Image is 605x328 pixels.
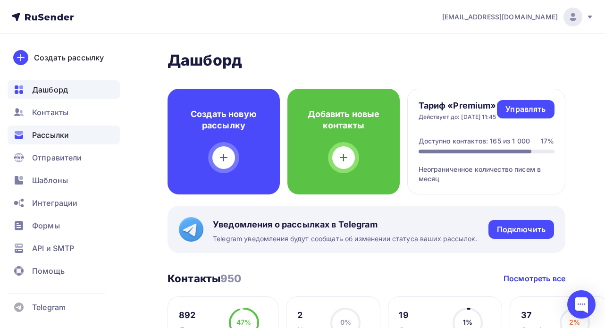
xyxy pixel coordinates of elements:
[8,126,120,144] a: Рассылки
[32,197,77,209] span: Интеграции
[399,310,444,321] div: 19
[505,104,546,115] div: Управлять
[419,100,496,111] h4: Тариф «Premium»
[463,318,472,326] span: 1%
[340,318,351,326] span: 0%
[32,175,68,186] span: Шаблоны
[8,148,120,167] a: Отправители
[302,109,385,131] h4: Добавить новые контакты
[32,107,68,118] span: Контакты
[8,171,120,190] a: Шаблоны
[442,12,558,22] span: [EMAIL_ADDRESS][DOMAIN_NAME]
[183,109,265,131] h4: Создать новую рассылку
[521,310,551,321] div: 37
[442,8,594,26] a: [EMAIL_ADDRESS][DOMAIN_NAME]
[236,318,251,326] span: 47%
[8,216,120,235] a: Формы
[504,273,565,284] a: Посмотреть все
[497,224,546,235] div: Подключить
[541,136,554,146] div: 17%
[569,318,580,326] span: 2%
[213,219,477,230] span: Уведомления о рассылках в Telegram
[179,310,220,321] div: 892
[8,103,120,122] a: Контакты
[32,152,82,163] span: Отправители
[32,84,68,95] span: Дашборд
[297,310,322,321] div: 2
[8,80,120,99] a: Дашборд
[32,302,66,313] span: Telegram
[32,265,65,277] span: Помощь
[419,153,555,184] div: Неограниченное количество писем в месяц
[419,136,530,146] div: Доступно контактов: 165 из 1 000
[32,220,60,231] span: Формы
[220,272,241,285] span: 950
[168,272,242,285] h3: Контакты
[34,52,104,63] div: Создать рассылку
[419,113,496,121] div: Действует до: [DATE] 11:45
[32,243,74,254] span: API и SMTP
[168,51,565,70] h2: Дашборд
[213,234,477,244] span: Telegram уведомления будут сообщать об изменении статуса ваших рассылок.
[32,129,69,141] span: Рассылки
